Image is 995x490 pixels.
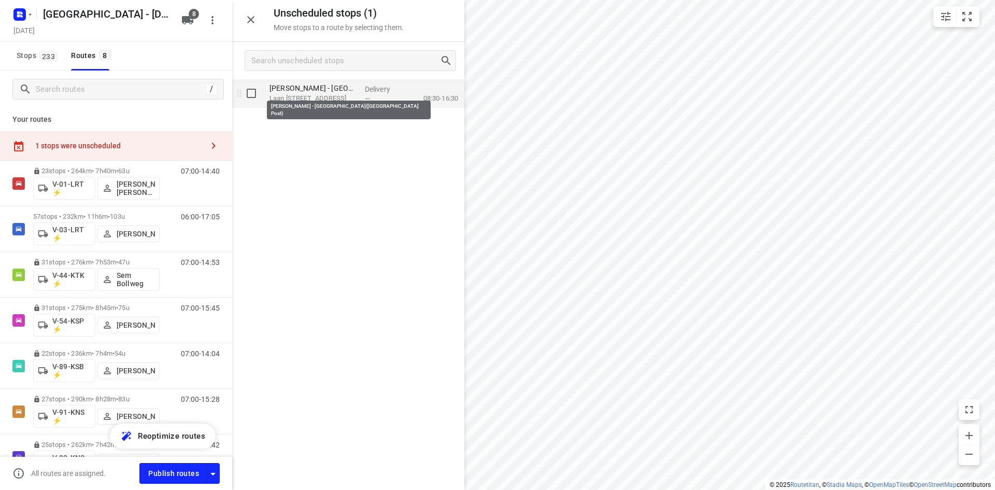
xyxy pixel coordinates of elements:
[33,359,95,382] button: V-89-KSB ⚡
[12,114,220,125] p: Your routes
[274,7,404,19] h5: Unscheduled stops ( 1 )
[33,314,95,337] button: V-54-KSP ⚡
[52,317,91,333] p: V-54-KSP ⚡
[33,304,160,312] p: 31 stops • 275km • 8h45m
[118,167,129,175] span: 63u
[52,454,91,470] p: V-92-KNS ⚡
[117,412,155,421] p: [PERSON_NAME]
[9,24,39,36] h5: Project date
[269,93,357,104] p: Laan [STREET_ADDRESS]
[97,177,160,200] button: [PERSON_NAME] [PERSON_NAME] An [PERSON_NAME]
[99,50,111,60] span: 8
[33,441,160,449] p: 25 stops • 262km • 7h42m
[177,10,198,31] button: 8
[407,93,458,104] p: 08:30-16:30
[933,6,979,27] div: small contained button group
[139,463,207,483] button: Publish routes
[957,6,977,27] button: Fit zoom
[181,258,220,267] p: 07:00-14:53
[35,142,203,150] div: 1 stops were unscheduled
[189,9,199,19] span: 8
[33,167,160,175] p: 23 stops • 264km • 7h40m
[827,481,862,488] a: Stadia Maps
[116,167,118,175] span: •
[71,49,114,62] div: Routes
[241,83,262,104] span: Select
[181,395,220,403] p: 07:00-15:28
[33,349,160,357] p: 22 stops • 236km • 7h4m
[97,408,160,425] button: [PERSON_NAME]
[118,304,129,312] span: 75u
[97,226,160,242] button: [PERSON_NAME]
[181,167,220,175] p: 07:00-14:40
[112,349,115,357] span: •
[232,79,464,489] div: grid
[138,429,205,443] span: Reoptimize routes
[365,95,370,103] span: —
[790,481,819,488] a: Routetitan
[31,469,106,478] p: All routes are assigned.
[117,321,155,329] p: [PERSON_NAME]
[52,180,91,197] p: V-01-LRT ⚡
[97,268,160,291] button: Sem Bollweg
[97,362,160,379] button: [PERSON_NAME]
[117,271,155,288] p: Sem Bollweg
[181,304,220,312] p: 07:00-15:45
[117,367,155,375] p: [PERSON_NAME]
[36,81,206,97] input: Search routes
[914,481,957,488] a: OpenStreetMap
[770,481,991,488] li: © 2025 , © , © © contributors
[148,467,199,480] span: Publish routes
[116,258,118,266] span: •
[52,226,91,242] p: V-03-LRT ⚡
[207,467,219,480] div: Driver app settings
[117,180,155,197] p: [PERSON_NAME] [PERSON_NAME] An [PERSON_NAME]
[33,222,95,245] button: V-03-LRT ⚡
[118,395,129,403] span: 83u
[181,349,220,358] p: 07:00-14:04
[440,54,456,67] div: Search
[33,177,95,200] button: V-01-LRT ⚡
[33,395,160,403] p: 27 stops • 290km • 8h28m
[33,213,160,220] p: 57 stops • 232km • 11h6m
[39,51,58,61] span: 233
[116,304,118,312] span: •
[869,481,909,488] a: OpenMapTiles
[240,9,261,30] button: Close
[39,6,173,22] h5: Rename
[52,271,91,288] p: V-44-KTK ⚡
[269,83,357,93] p: [PERSON_NAME] - [GEOGRAPHIC_DATA]([GEOGRAPHIC_DATA] Post)
[202,10,223,31] button: More
[52,408,91,425] p: V-91-KNS ⚡
[33,405,95,428] button: V-91-KNS ⚡
[935,6,956,27] button: Map settings
[206,83,217,95] div: /
[251,53,440,69] input: Search unscheduled stops
[33,451,95,473] button: V-92-KNS ⚡
[116,395,118,403] span: •
[52,362,91,379] p: V-89-KSB ⚡
[33,258,160,266] p: 31 stops • 276km • 7h53m
[97,317,160,333] button: [PERSON_NAME]
[117,230,155,238] p: [PERSON_NAME]
[110,213,125,220] span: 103u
[115,349,125,357] span: 54u
[118,258,129,266] span: 47u
[108,213,110,220] span: •
[181,213,220,221] p: 06:00-17:05
[17,49,61,62] span: Stops
[33,268,95,291] button: V-44-KTK ⚡
[110,424,216,449] button: Reoptimize routes
[365,84,403,94] p: Delivery
[274,23,404,32] p: Move stops to a route by selecting them.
